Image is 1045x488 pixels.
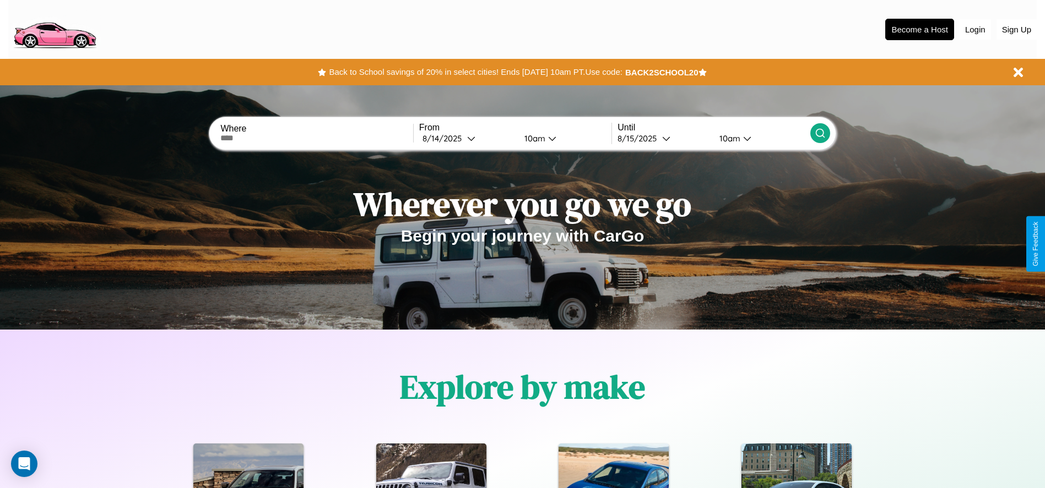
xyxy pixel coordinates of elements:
[618,133,662,144] div: 8 / 15 / 2025
[11,451,37,477] div: Open Intercom Messenger
[625,68,699,77] b: BACK2SCHOOL20
[519,133,548,144] div: 10am
[1032,222,1039,266] div: Give Feedback
[885,19,954,40] button: Become a Host
[711,133,810,144] button: 10am
[419,133,516,144] button: 8/14/2025
[714,133,743,144] div: 10am
[997,19,1037,40] button: Sign Up
[516,133,612,144] button: 10am
[419,123,611,133] label: From
[326,64,625,80] button: Back to School savings of 20% in select cities! Ends [DATE] 10am PT.Use code:
[400,364,645,409] h1: Explore by make
[960,19,991,40] button: Login
[423,133,467,144] div: 8 / 14 / 2025
[220,124,413,134] label: Where
[618,123,810,133] label: Until
[8,6,101,51] img: logo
